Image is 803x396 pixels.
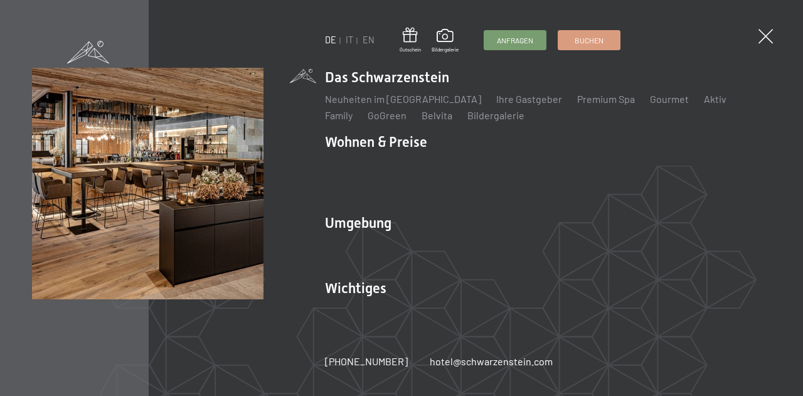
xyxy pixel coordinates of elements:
[496,93,562,105] a: Ihre Gastgeber
[325,109,353,121] a: Family
[422,109,452,121] a: Belvita
[432,29,459,53] a: Bildergalerie
[346,35,353,45] a: IT
[325,35,336,45] a: DE
[325,355,408,368] a: [PHONE_NUMBER]
[400,28,421,53] a: Gutschein
[325,93,481,105] a: Neuheiten im [GEOGRAPHIC_DATA]
[484,31,546,50] a: Anfragen
[704,93,726,105] a: Aktiv
[325,355,408,367] span: [PHONE_NUMBER]
[400,46,421,53] span: Gutschein
[577,93,635,105] a: Premium Spa
[497,35,533,46] span: Anfragen
[650,93,689,105] a: Gourmet
[432,46,459,53] span: Bildergalerie
[575,35,604,46] span: Buchen
[430,355,553,368] a: hotel@schwarzenstein.com
[368,109,407,121] a: GoGreen
[363,35,375,45] a: EN
[467,109,524,121] a: Bildergalerie
[558,31,620,50] a: Buchen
